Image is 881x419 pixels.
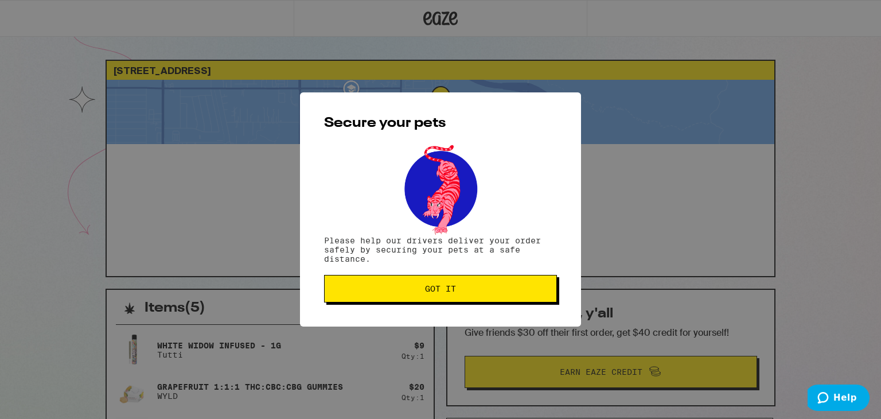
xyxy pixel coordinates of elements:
[324,275,557,302] button: Got it
[425,285,456,293] span: Got it
[808,385,870,413] iframe: Opens a widget where you can find more information
[324,236,557,263] p: Please help our drivers deliver your order safely by securing your pets at a safe distance.
[393,142,488,236] img: pets
[324,117,557,130] h2: Secure your pets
